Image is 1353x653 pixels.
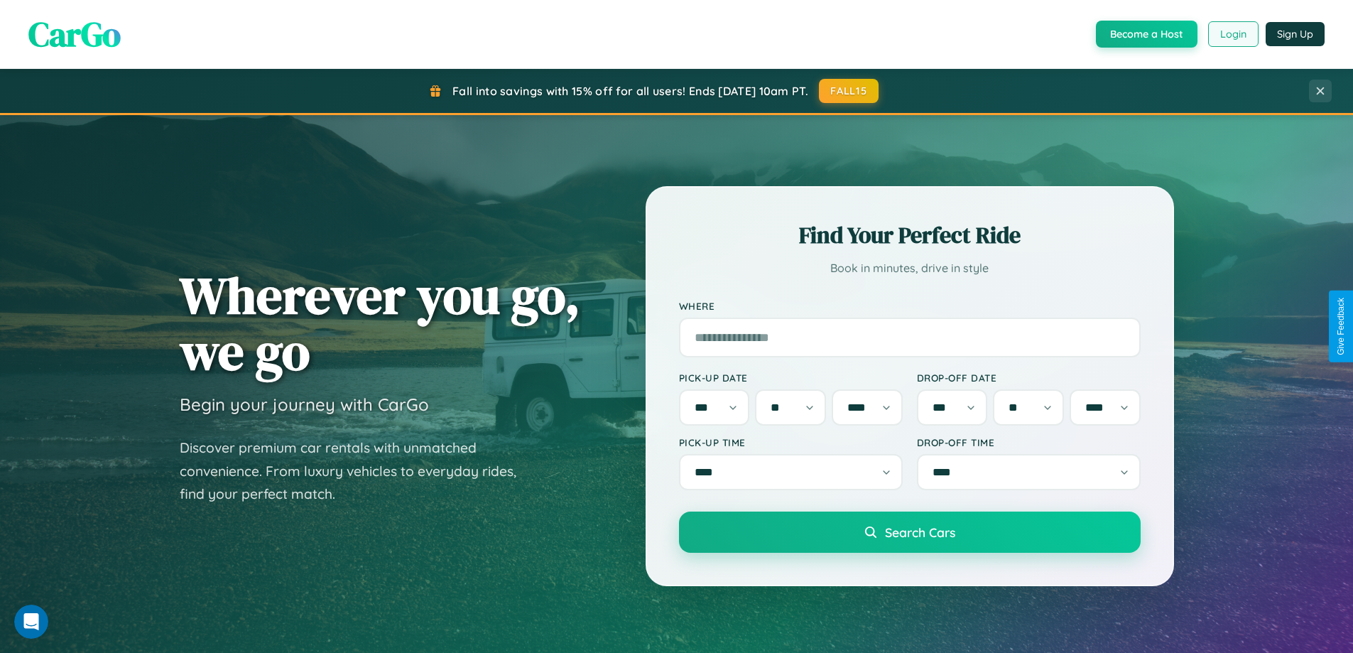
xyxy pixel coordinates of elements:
h1: Wherever you go, we go [180,267,580,379]
button: Become a Host [1096,21,1197,48]
button: Search Cars [679,512,1141,553]
label: Where [679,300,1141,312]
button: Sign Up [1266,22,1325,46]
iframe: Intercom live chat [14,605,48,639]
label: Pick-up Time [679,436,903,448]
span: CarGo [28,11,121,58]
p: Discover premium car rentals with unmatched convenience. From luxury vehicles to everyday rides, ... [180,436,535,506]
button: FALL15 [819,79,879,103]
div: Give Feedback [1336,298,1346,355]
h2: Find Your Perfect Ride [679,220,1141,251]
p: Book in minutes, drive in style [679,258,1141,279]
span: Fall into savings with 15% off for all users! Ends [DATE] 10am PT. [452,84,808,98]
span: Search Cars [885,524,955,540]
button: Login [1208,21,1259,47]
h3: Begin your journey with CarGo [180,394,429,415]
label: Drop-off Date [917,372,1141,384]
label: Pick-up Date [679,372,903,384]
label: Drop-off Time [917,436,1141,448]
